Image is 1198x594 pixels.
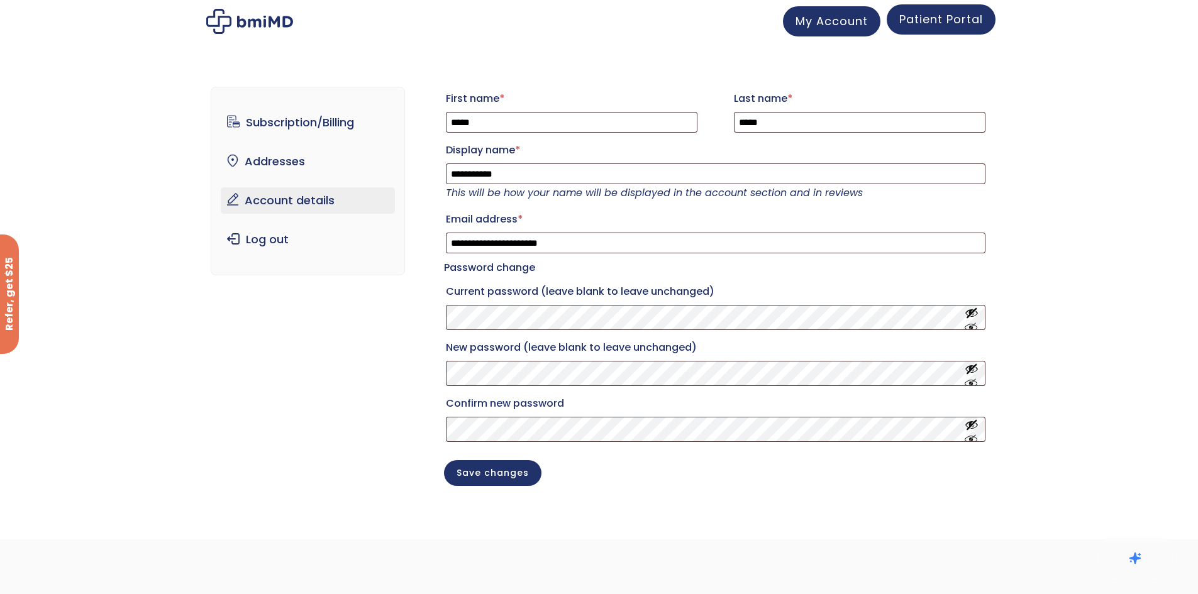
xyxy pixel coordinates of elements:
label: Display name [446,140,985,160]
a: Patient Portal [887,4,996,35]
button: Get ChatGPT Summary (Ctrl+J) [1095,535,1175,581]
span: My Account [796,13,868,29]
label: New password (leave blank to leave unchanged) [446,338,985,358]
a: My Account [783,6,880,36]
nav: Account pages [211,87,405,275]
img: My account [206,9,293,34]
button: Show password [965,306,979,329]
em: This will be how your name will be displayed in the account section and in reviews [446,185,863,200]
label: Confirm new password [446,393,985,414]
button: Show password [965,362,979,385]
label: Current password (leave blank to leave unchanged) [446,282,985,302]
span: Patient Portal [899,11,983,27]
label: Email address [446,209,985,229]
a: Log out [221,226,395,253]
a: Subscription/Billing [221,109,395,136]
legend: Password change [444,259,535,277]
button: Show password [965,418,979,441]
a: Account details [221,187,395,214]
button: Save changes [444,460,541,486]
a: Addresses [221,148,395,175]
label: Last name [734,89,985,109]
label: First name [446,89,697,109]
